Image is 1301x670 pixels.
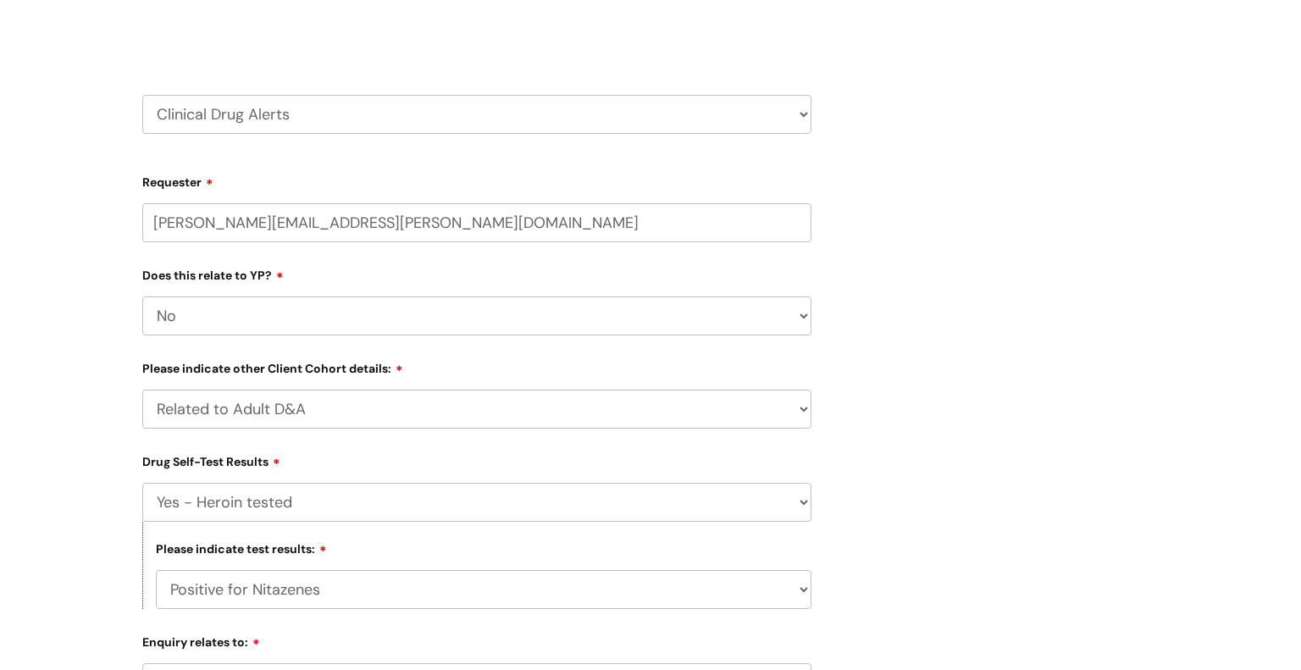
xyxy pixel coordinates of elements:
label: Please indicate other Client Cohort details: [142,356,811,376]
label: Does this relate to YP? [142,263,811,283]
label: Enquiry relates to: [142,629,811,650]
input: Email [142,203,811,242]
h2: Select issue type [142,8,811,40]
label: Please indicate test results: [156,540,327,556]
label: Requester [142,169,811,190]
label: Drug Self-Test Results [142,449,811,469]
